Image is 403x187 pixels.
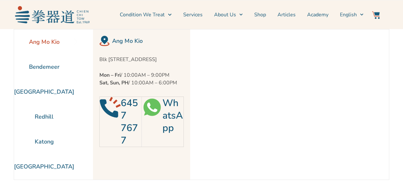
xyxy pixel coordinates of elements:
a: About Us [214,7,243,23]
a: Articles [277,7,296,23]
a: English [340,7,363,23]
p: / 10:00AM – 9:00PM / 10:00AM – 6:00PM [99,71,184,87]
strong: Sat, Sun, PH [99,79,128,86]
a: Condition We Treat [120,7,171,23]
p: Blk [STREET_ADDRESS] [99,56,184,63]
a: Services [183,7,203,23]
a: WhatsApp [162,97,183,135]
nav: Menu [93,7,363,23]
iframe: Chien Chi Tow Healthcare Ang Mo Kio [190,29,371,180]
a: Academy [307,7,328,23]
img: Website Icon-03 [372,11,380,19]
span: English [340,11,357,19]
a: 6457 7677 [121,97,138,147]
a: Shop [254,7,266,23]
h2: Ang Mo Kio [112,36,184,45]
strong: Mon – Fri [99,72,121,79]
